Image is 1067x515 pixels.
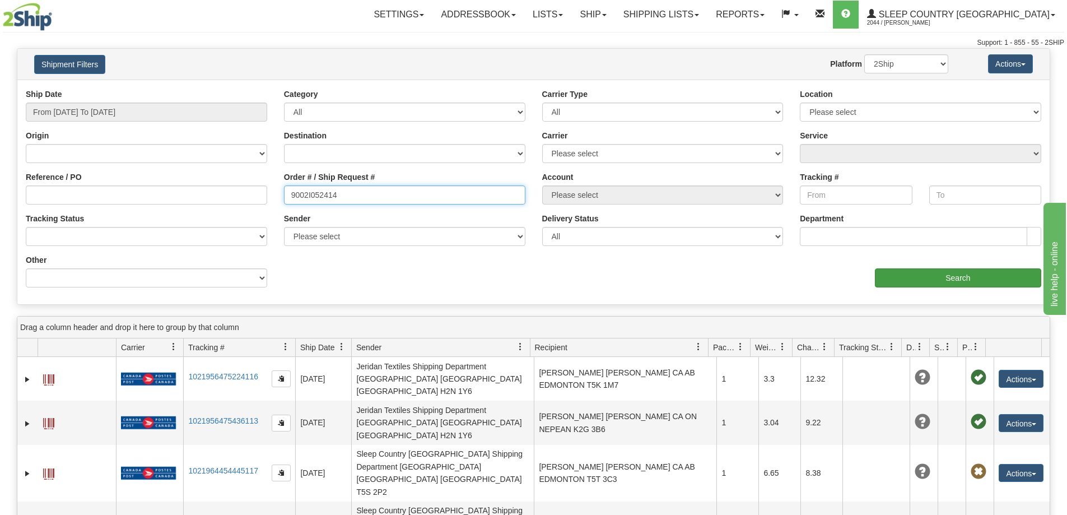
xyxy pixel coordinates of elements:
[164,337,183,356] a: Carrier filter column settings
[121,466,176,480] img: 20 - Canada Post
[867,17,951,29] span: 2044 / [PERSON_NAME]
[800,445,842,502] td: 8.38
[188,466,258,475] a: 1021964454445117
[535,342,567,353] span: Recipient
[800,89,832,100] label: Location
[797,342,821,353] span: Charge
[929,185,1041,205] input: To
[542,89,588,100] label: Carrier Type
[716,445,758,502] td: 1
[875,268,1041,287] input: Search
[971,370,986,386] span: Pickup Successfully created
[26,213,84,224] label: Tracking Status
[815,337,834,356] a: Charge filter column settings
[800,357,842,401] td: 12.32
[121,416,176,430] img: 20 - Canada Post
[534,445,716,502] td: [PERSON_NAME] [PERSON_NAME] CA AB EDMONTON T5T 3C3
[284,171,375,183] label: Order # / Ship Request #
[830,58,862,69] label: Platform
[332,337,351,356] a: Ship Date filter column settings
[859,1,1064,29] a: Sleep Country [GEOGRAPHIC_DATA] 2044 / [PERSON_NAME]
[188,342,225,353] span: Tracking #
[3,3,52,31] img: logo2044.jpg
[971,414,986,430] span: Pickup Successfully created
[284,130,327,141] label: Destination
[542,130,568,141] label: Carrier
[934,342,944,353] span: Shipment Issues
[17,317,1050,338] div: grid grouping header
[284,89,318,100] label: Category
[999,414,1043,432] button: Actions
[966,337,985,356] a: Pickup Status filter column settings
[571,1,614,29] a: Ship
[188,416,258,425] a: 1021956475436113
[26,130,49,141] label: Origin
[758,357,800,401] td: 3.3
[876,10,1050,19] span: Sleep Country [GEOGRAPHIC_DATA]
[272,415,291,432] button: Copy to clipboard
[3,38,1064,48] div: Support: 1 - 855 - 55 - 2SHIP
[938,337,957,356] a: Shipment Issues filter column settings
[915,370,930,386] span: Unknown
[121,372,176,386] img: 20 - Canada Post
[800,130,828,141] label: Service
[43,463,54,481] a: Label
[962,342,972,353] span: Pickup Status
[716,401,758,444] td: 1
[188,372,258,381] a: 1021956475224116
[295,445,351,502] td: [DATE]
[356,342,381,353] span: Sender
[800,185,912,205] input: From
[800,401,842,444] td: 9.22
[707,1,773,29] a: Reports
[121,342,145,353] span: Carrier
[8,7,104,20] div: live help - online
[689,337,708,356] a: Recipient filter column settings
[615,1,707,29] a: Shipping lists
[432,1,524,29] a: Addressbook
[534,401,716,444] td: [PERSON_NAME] [PERSON_NAME] CA ON NEPEAN K2G 3B6
[758,401,800,444] td: 3.04
[284,213,310,224] label: Sender
[22,374,33,385] a: Expand
[800,213,844,224] label: Department
[365,1,432,29] a: Settings
[800,171,838,183] label: Tracking #
[906,342,916,353] span: Delivery Status
[272,465,291,481] button: Copy to clipboard
[713,342,737,353] span: Packages
[351,445,534,502] td: Sleep Country [GEOGRAPHIC_DATA] Shipping Department [GEOGRAPHIC_DATA] [GEOGRAPHIC_DATA] [GEOGRAPH...
[276,337,295,356] a: Tracking # filter column settings
[272,370,291,387] button: Copy to clipboard
[26,254,46,266] label: Other
[295,357,351,401] td: [DATE]
[773,337,792,356] a: Weight filter column settings
[915,414,930,430] span: Unknown
[43,369,54,387] a: Label
[524,1,571,29] a: Lists
[511,337,530,356] a: Sender filter column settings
[542,171,574,183] label: Account
[882,337,901,356] a: Tracking Status filter column settings
[534,357,716,401] td: [PERSON_NAME] [PERSON_NAME] CA AB EDMONTON T5K 1M7
[26,89,62,100] label: Ship Date
[910,337,929,356] a: Delivery Status filter column settings
[999,464,1043,482] button: Actions
[999,370,1043,388] button: Actions
[542,213,599,224] label: Delivery Status
[351,401,534,444] td: Jeridan Textiles Shipping Department [GEOGRAPHIC_DATA] [GEOGRAPHIC_DATA] [GEOGRAPHIC_DATA] H2N 1Y6
[351,357,534,401] td: Jeridan Textiles Shipping Department [GEOGRAPHIC_DATA] [GEOGRAPHIC_DATA] [GEOGRAPHIC_DATA] H2N 1Y6
[971,464,986,480] span: Pickup Not Assigned
[758,445,800,502] td: 6.65
[716,357,758,401] td: 1
[731,337,750,356] a: Packages filter column settings
[22,468,33,479] a: Expand
[988,54,1033,73] button: Actions
[915,464,930,480] span: Unknown
[839,342,888,353] span: Tracking Status
[34,55,105,74] button: Shipment Filters
[43,413,54,431] a: Label
[1041,200,1066,314] iframe: chat widget
[22,418,33,429] a: Expand
[300,342,334,353] span: Ship Date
